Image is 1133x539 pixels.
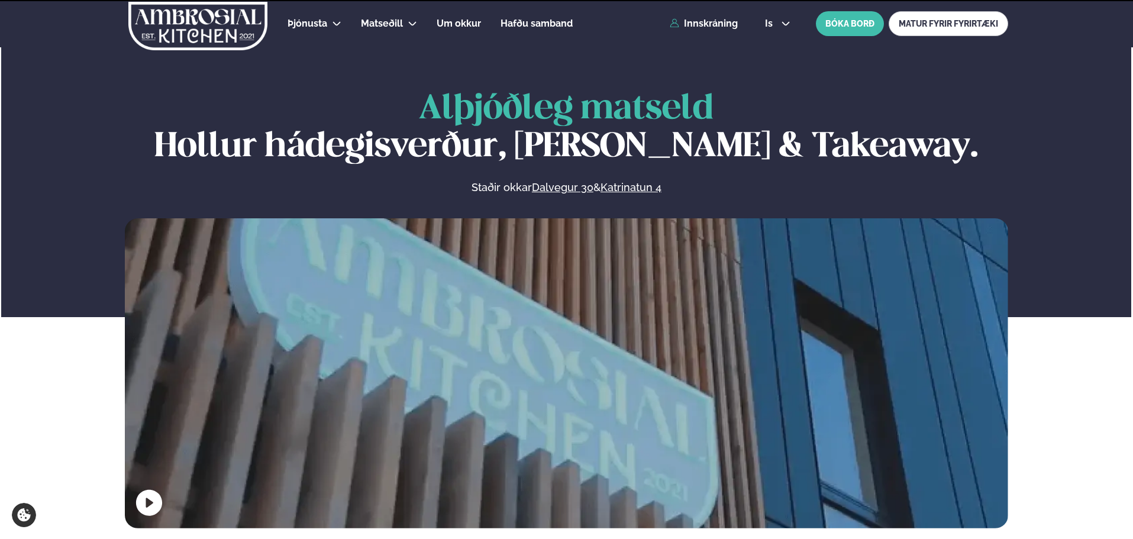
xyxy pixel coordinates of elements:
[601,180,661,195] a: Katrinatun 4
[437,18,481,29] span: Um okkur
[361,18,403,29] span: Matseðill
[343,180,790,195] p: Staðir okkar &
[501,17,573,31] a: Hafðu samband
[501,18,573,29] span: Hafðu samband
[437,17,481,31] a: Um okkur
[765,19,776,28] span: is
[361,17,403,31] a: Matseðill
[288,18,327,29] span: Þjónusta
[125,91,1008,166] h1: Hollur hádegisverður, [PERSON_NAME] & Takeaway.
[889,11,1008,36] a: MATUR FYRIR FYRIRTÆKI
[670,18,738,29] a: Innskráning
[816,11,884,36] button: BÓKA BORÐ
[532,180,593,195] a: Dalvegur 30
[419,93,714,125] span: Alþjóðleg matseld
[288,17,327,31] a: Þjónusta
[127,2,269,50] img: logo
[756,19,800,28] button: is
[12,503,36,527] a: Cookie settings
